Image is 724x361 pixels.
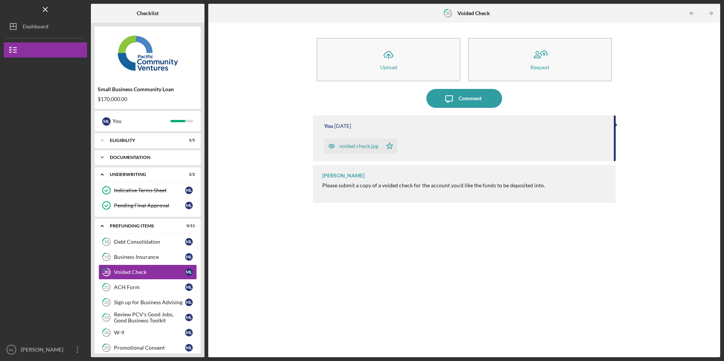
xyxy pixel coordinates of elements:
div: 2 / 2 [181,172,195,177]
a: 24W-9ML [98,325,197,340]
div: Dashboard [23,19,48,36]
div: M L [185,314,193,321]
tspan: 18 [104,240,109,244]
div: Voided Check [114,269,185,275]
div: Prefunding Items [110,224,176,228]
tspan: 19 [104,255,109,260]
div: You [324,123,333,129]
div: You [112,115,170,128]
div: Comment [459,89,482,108]
button: Comment [426,89,502,108]
div: M L [185,253,193,261]
time: 2025-09-16 19:56 [334,123,351,129]
div: M L [185,187,193,194]
tspan: 20 [104,270,109,275]
button: ML[PERSON_NAME] [4,342,87,357]
button: Upload [317,38,460,81]
text: ML [9,348,14,352]
div: Small Business Community Loan [98,86,198,92]
a: Indicative Terms SheetML [98,183,197,198]
tspan: 25 [104,345,109,350]
img: Product logo [95,30,201,76]
div: [PERSON_NAME] [19,342,68,359]
div: $170,000.00 [98,96,198,102]
div: Business Insurance [114,254,185,260]
div: Please submit a copy of a voided check for the account you'd like the funds to be deposited into. [322,182,545,188]
tspan: 20 [446,11,451,16]
div: M L [102,117,111,126]
div: voided check.jpg [339,143,378,149]
a: Pending Final ApprovalML [98,198,197,213]
a: 23Review PCV's Good Jobs, Good Business ToolkitML [98,310,197,325]
div: Sign up for Business Advising [114,299,185,305]
div: Pending Final Approval [114,202,185,209]
div: M L [185,202,193,209]
tspan: 21 [104,285,109,290]
div: Promotional Consent [114,345,185,351]
div: Upload [380,64,397,70]
a: 21ACH FormML [98,280,197,295]
div: M L [185,283,193,291]
div: 5 / 5 [181,138,195,143]
div: Indicative Terms Sheet [114,187,185,193]
b: Checklist [137,10,159,16]
div: Review PCV's Good Jobs, Good Business Toolkit [114,311,185,324]
div: Documentation [110,155,191,160]
b: Voided Check [457,10,490,16]
div: [PERSON_NAME] [322,173,365,179]
a: 25Promotional ConsentML [98,340,197,355]
div: M L [185,238,193,246]
button: Request [468,38,612,81]
div: Debt Consolidation [114,239,185,245]
div: 0 / 11 [181,224,195,228]
button: voided check.jpg [324,138,397,154]
a: 19Business InsuranceML [98,249,197,265]
div: Eligibility [110,138,176,143]
a: 18Debt ConsolidationML [98,234,197,249]
div: M L [185,268,193,276]
tspan: 24 [104,330,109,335]
a: 20Voided CheckML [98,265,197,280]
button: Dashboard [4,19,87,34]
tspan: 22 [104,300,109,305]
div: M L [185,344,193,352]
div: W-9 [114,330,185,336]
div: Underwriting [110,172,176,177]
div: M L [185,329,193,336]
div: Request [531,64,549,70]
a: 22Sign up for Business AdvisingML [98,295,197,310]
div: ACH Form [114,284,185,290]
div: M L [185,299,193,306]
tspan: 23 [104,315,109,320]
